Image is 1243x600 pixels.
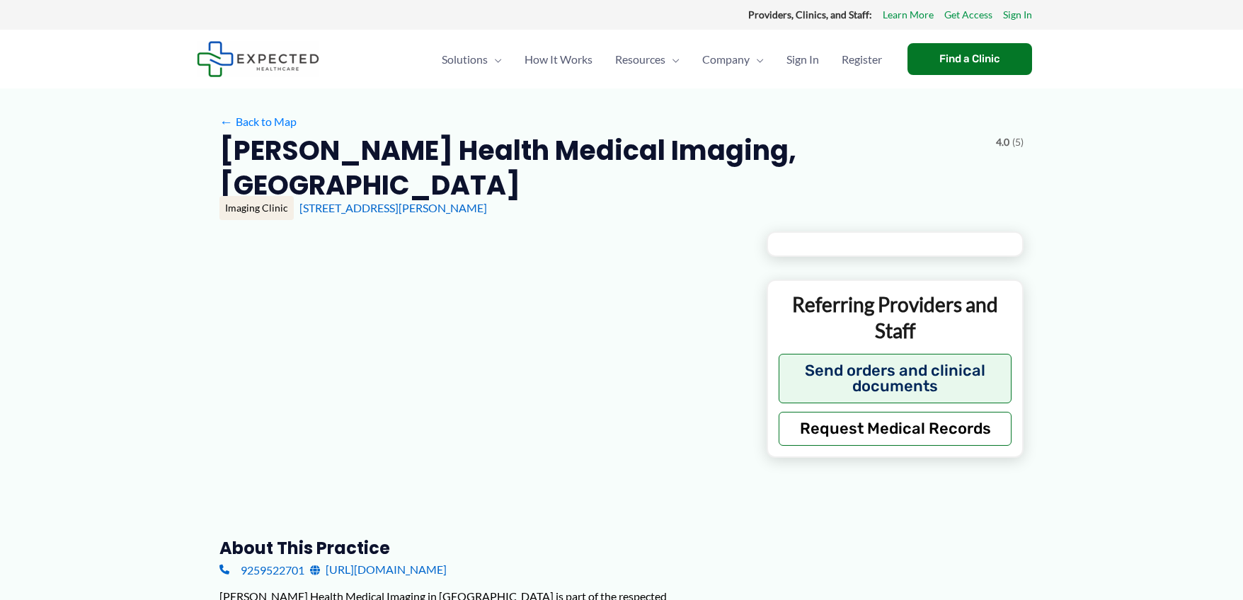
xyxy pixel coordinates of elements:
[944,6,992,24] a: Get Access
[702,35,750,84] span: Company
[1003,6,1032,24] a: Sign In
[219,111,297,132] a: ←Back to Map
[442,35,488,84] span: Solutions
[775,35,830,84] a: Sign In
[779,354,1012,403] button: Send orders and clinical documents
[665,35,680,84] span: Menu Toggle
[219,133,985,203] h2: [PERSON_NAME] Health Medical Imaging, [GEOGRAPHIC_DATA]
[691,35,775,84] a: CompanyMenu Toggle
[219,537,744,559] h3: About this practice
[842,35,882,84] span: Register
[907,43,1032,75] a: Find a Clinic
[197,41,319,77] img: Expected Healthcare Logo - side, dark font, small
[779,292,1012,343] p: Referring Providers and Staff
[310,559,447,580] a: [URL][DOMAIN_NAME]
[513,35,604,84] a: How It Works
[430,35,513,84] a: SolutionsMenu Toggle
[430,35,893,84] nav: Primary Site Navigation
[488,35,502,84] span: Menu Toggle
[883,6,934,24] a: Learn More
[525,35,592,84] span: How It Works
[219,115,233,128] span: ←
[748,8,872,21] strong: Providers, Clinics, and Staff:
[604,35,691,84] a: ResourcesMenu Toggle
[779,412,1012,446] button: Request Medical Records
[299,201,487,214] a: [STREET_ADDRESS][PERSON_NAME]
[996,133,1009,151] span: 4.0
[750,35,764,84] span: Menu Toggle
[219,196,294,220] div: Imaging Clinic
[615,35,665,84] span: Resources
[786,35,819,84] span: Sign In
[219,559,304,580] a: 9259522701
[830,35,893,84] a: Register
[1012,133,1024,151] span: (5)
